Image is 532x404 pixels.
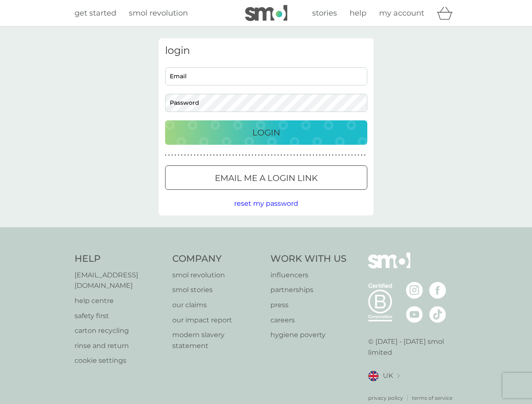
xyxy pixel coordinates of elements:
[274,153,276,157] p: ●
[75,311,164,322] p: safety first
[271,153,273,157] p: ●
[313,153,314,157] p: ●
[187,153,189,157] p: ●
[300,153,302,157] p: ●
[368,371,379,381] img: UK flag
[297,153,298,157] p: ●
[368,336,458,358] p: © [DATE] - [DATE] smol limited
[284,153,286,157] p: ●
[368,252,410,281] img: smol
[172,300,262,311] a: our claims
[235,153,237,157] p: ●
[412,394,452,402] a: terms of service
[261,153,263,157] p: ●
[270,300,347,311] p: press
[358,153,359,157] p: ●
[191,153,192,157] p: ●
[172,284,262,295] a: smol stories
[270,315,347,326] a: careers
[75,295,164,306] a: help centre
[345,153,347,157] p: ●
[210,153,211,157] p: ●
[361,153,363,157] p: ●
[329,153,330,157] p: ●
[249,153,250,157] p: ●
[172,252,262,266] h4: Company
[217,153,218,157] p: ●
[322,153,324,157] p: ●
[335,153,337,157] p: ●
[294,153,295,157] p: ●
[287,153,289,157] p: ●
[270,284,347,295] a: partnerships
[342,153,343,157] p: ●
[338,153,340,157] p: ●
[223,153,225,157] p: ●
[245,5,287,21] img: smol
[165,120,367,145] button: Login
[233,153,234,157] p: ●
[312,8,337,18] span: stories
[245,153,247,157] p: ●
[368,394,403,402] p: privacy policy
[350,8,366,18] span: help
[168,153,170,157] p: ●
[354,153,356,157] p: ●
[258,153,260,157] p: ●
[172,330,262,351] a: modern slavery statement
[219,153,221,157] p: ●
[75,355,164,366] a: cookie settings
[165,165,367,190] button: Email me a login link
[171,153,173,157] p: ●
[348,153,350,157] p: ●
[75,325,164,336] a: carton recycling
[319,153,321,157] p: ●
[165,153,167,157] p: ●
[75,7,116,19] a: get started
[379,8,424,18] span: my account
[277,153,279,157] p: ●
[203,153,205,157] p: ●
[75,340,164,351] a: rinse and return
[332,153,334,157] p: ●
[200,153,202,157] p: ●
[172,270,262,281] p: smol revolution
[251,153,253,157] p: ●
[364,153,366,157] p: ●
[165,45,367,57] h3: login
[397,374,400,378] img: select a new location
[290,153,292,157] p: ●
[310,153,311,157] p: ●
[316,153,318,157] p: ●
[181,153,183,157] p: ●
[234,198,298,209] button: reset my password
[406,282,423,299] img: visit the smol Instagram page
[383,370,393,381] span: UK
[207,153,209,157] p: ●
[312,7,337,19] a: stories
[306,153,308,157] p: ●
[281,153,282,157] p: ●
[270,330,347,340] a: hygiene poverty
[215,171,318,185] p: Email me a login link
[265,153,266,157] p: ●
[350,7,366,19] a: help
[270,270,347,281] p: influencers
[437,5,458,21] div: basket
[172,315,262,326] a: our impact report
[239,153,241,157] p: ●
[75,270,164,291] a: [EMAIL_ADDRESS][DOMAIN_NAME]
